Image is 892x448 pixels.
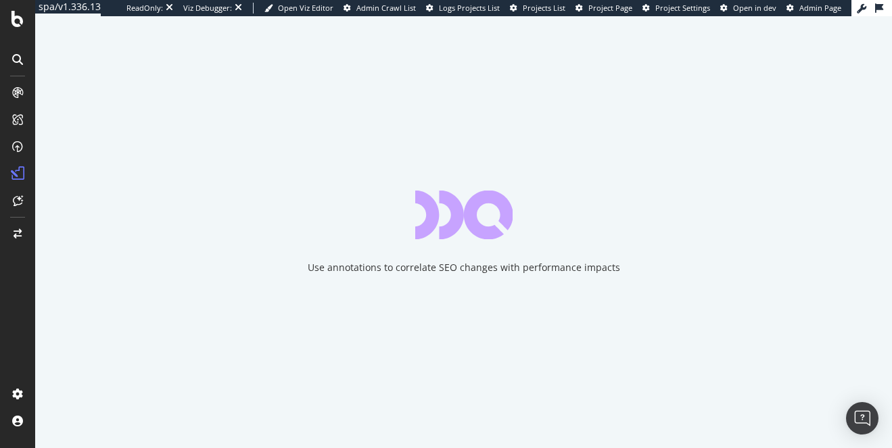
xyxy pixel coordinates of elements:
span: Projects List [523,3,565,13]
a: Logs Projects List [426,3,500,14]
a: Open Viz Editor [264,3,333,14]
a: Admin Crawl List [344,3,416,14]
div: Viz Debugger: [183,3,232,14]
span: Open Viz Editor [278,3,333,13]
div: Use annotations to correlate SEO changes with performance impacts [308,261,620,274]
div: Open Intercom Messenger [846,402,878,434]
a: Project Settings [642,3,710,14]
a: Project Page [576,3,632,14]
a: Projects List [510,3,565,14]
span: Project Page [588,3,632,13]
span: Admin Crawl List [356,3,416,13]
a: Open in dev [720,3,776,14]
div: animation [415,191,513,239]
span: Open in dev [733,3,776,13]
a: Admin Page [787,3,841,14]
span: Project Settings [655,3,710,13]
span: Admin Page [799,3,841,13]
div: ReadOnly: [126,3,163,14]
span: Logs Projects List [439,3,500,13]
